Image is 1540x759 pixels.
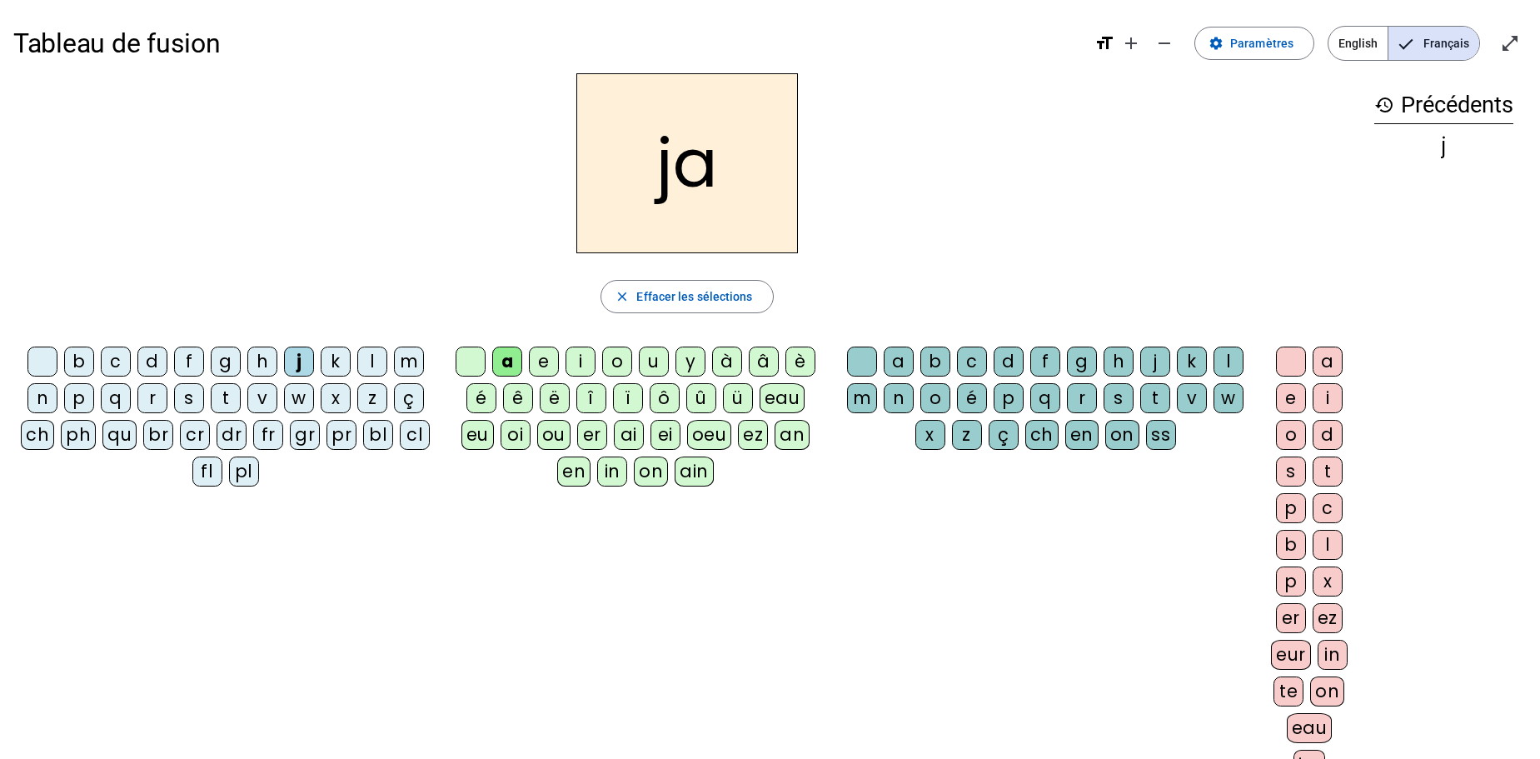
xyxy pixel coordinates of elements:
div: ê [503,383,533,413]
div: î [576,383,606,413]
div: ei [650,420,680,450]
div: ç [989,420,1019,450]
div: l [357,347,387,377]
div: on [634,457,668,487]
div: pr [326,420,356,450]
mat-button-toggle-group: Language selection [1328,26,1480,61]
div: p [1276,567,1306,597]
div: w [284,383,314,413]
div: ez [738,420,768,450]
span: Paramètres [1230,33,1293,53]
div: oeu [687,420,732,450]
button: Diminuer la taille de la police [1148,27,1181,60]
div: j [1374,136,1513,156]
div: qu [102,420,137,450]
div: o [920,383,950,413]
div: h [247,347,277,377]
div: è [785,347,815,377]
div: en [557,457,591,487]
div: te [1273,677,1303,707]
div: p [994,383,1024,413]
div: l [1214,347,1243,377]
div: é [957,383,987,413]
div: s [174,383,204,413]
mat-icon: close [615,289,630,304]
div: eur [1271,640,1311,670]
div: é [466,383,496,413]
div: i [566,347,596,377]
div: in [1318,640,1348,670]
div: e [1276,383,1306,413]
div: r [137,383,167,413]
div: v [1177,383,1207,413]
mat-icon: history [1374,95,1394,115]
div: û [686,383,716,413]
div: eu [461,420,494,450]
mat-icon: format_size [1094,33,1114,53]
div: en [1065,420,1099,450]
mat-icon: remove [1154,33,1174,53]
div: k [1177,347,1207,377]
div: fr [253,420,283,450]
div: b [64,347,94,377]
div: c [1313,493,1343,523]
div: b [1276,530,1306,560]
div: bl [363,420,393,450]
div: p [64,383,94,413]
div: on [1105,420,1139,450]
div: n [884,383,914,413]
span: English [1328,27,1388,60]
span: Effacer les sélections [636,287,752,307]
div: oi [501,420,531,450]
div: p [1276,493,1306,523]
button: Augmenter la taille de la police [1114,27,1148,60]
div: y [675,347,705,377]
div: â [749,347,779,377]
div: ch [21,420,54,450]
div: fl [192,457,222,487]
div: m [394,347,424,377]
div: i [1313,383,1343,413]
div: v [247,383,277,413]
div: z [357,383,387,413]
div: f [174,347,204,377]
div: t [211,383,241,413]
div: x [915,420,945,450]
div: m [847,383,877,413]
div: ï [613,383,643,413]
div: d [994,347,1024,377]
div: q [1030,383,1060,413]
div: a [492,347,522,377]
div: g [1067,347,1097,377]
div: e [529,347,559,377]
div: f [1030,347,1060,377]
button: Entrer en plein écran [1493,27,1527,60]
div: d [137,347,167,377]
div: d [1313,420,1343,450]
div: h [1104,347,1134,377]
div: an [775,420,810,450]
div: ç [394,383,424,413]
button: Paramètres [1194,27,1314,60]
div: cr [180,420,210,450]
div: er [577,420,607,450]
div: ss [1146,420,1176,450]
div: w [1214,383,1243,413]
div: o [1276,420,1306,450]
div: n [27,383,57,413]
h2: ja [576,73,798,253]
div: o [602,347,632,377]
div: eau [760,383,805,413]
mat-icon: open_in_full [1500,33,1520,53]
div: x [1313,567,1343,597]
div: à [712,347,742,377]
div: q [101,383,131,413]
h3: Précédents [1374,87,1513,124]
div: gr [290,420,320,450]
div: dr [217,420,247,450]
div: ez [1313,603,1343,633]
div: g [211,347,241,377]
div: pl [229,457,259,487]
div: br [143,420,173,450]
div: s [1104,383,1134,413]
